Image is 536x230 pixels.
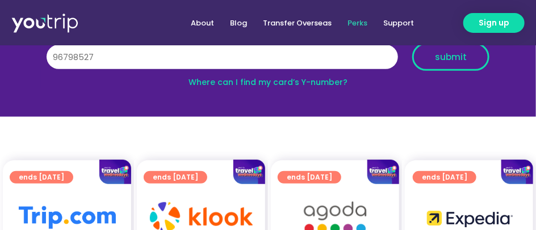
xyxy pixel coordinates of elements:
span: submit [435,53,467,61]
form: Y Number [47,43,489,79]
a: Blog [223,12,256,33]
a: Sign up [463,13,525,33]
input: 10 digit Y-number (e.g. 8123456789) [47,45,398,70]
a: About [183,12,223,33]
a: Where can I find my card’s Y-number? [189,76,347,88]
span: Sign up [479,17,509,29]
a: Perks [340,12,376,33]
a: Support [376,12,422,33]
nav: Menu [114,12,422,33]
button: submit [412,43,489,71]
a: Transfer Overseas [256,12,340,33]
